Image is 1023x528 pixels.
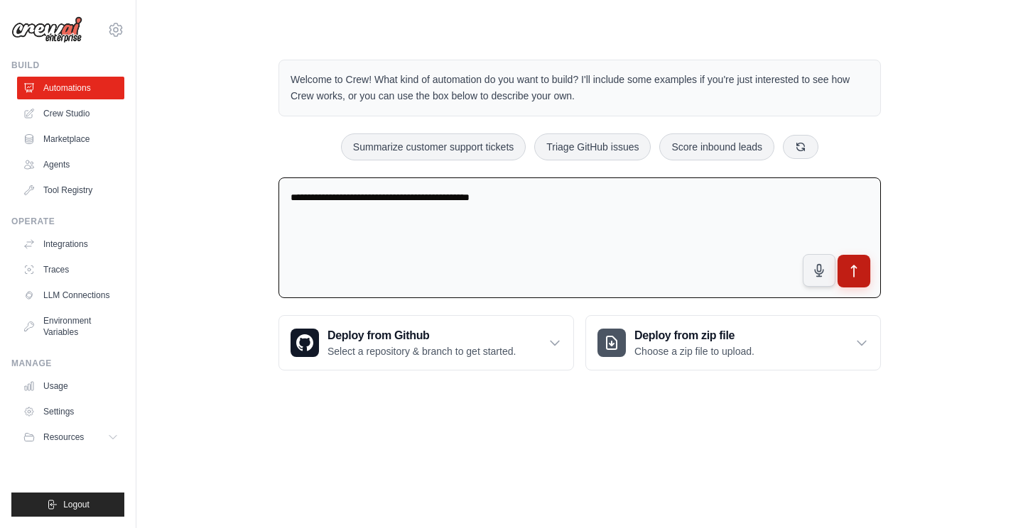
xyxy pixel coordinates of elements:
div: Manage [11,358,124,369]
div: Build [11,60,124,71]
a: Environment Variables [17,309,124,343]
a: Marketplace [17,128,124,150]
button: Score inbound leads [659,133,774,160]
a: Agents [17,153,124,176]
a: Usage [17,375,124,397]
div: Operate [11,216,124,227]
button: Triage GitHub issues [534,133,651,160]
p: Welcome to Crew! What kind of automation do you want to build? I'll include some examples if you'... [291,72,869,104]
span: Resources [43,431,84,443]
a: Tool Registry [17,179,124,202]
a: Settings [17,400,124,423]
p: Select a repository & branch to get started. [328,344,516,358]
iframe: Chat Widget [952,460,1023,528]
button: Logout [11,493,124,517]
a: Integrations [17,233,124,255]
button: Resources [17,426,124,449]
h3: Deploy from Github [328,327,516,344]
span: Logout [63,499,90,510]
a: Crew Studio [17,102,124,125]
a: Automations [17,77,124,99]
img: Logo [11,16,82,43]
a: LLM Connections [17,284,124,307]
button: Summarize customer support tickets [341,133,526,160]
a: Traces [17,258,124,281]
p: Choose a zip file to upload. [634,344,754,358]
h3: Deploy from zip file [634,327,754,344]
